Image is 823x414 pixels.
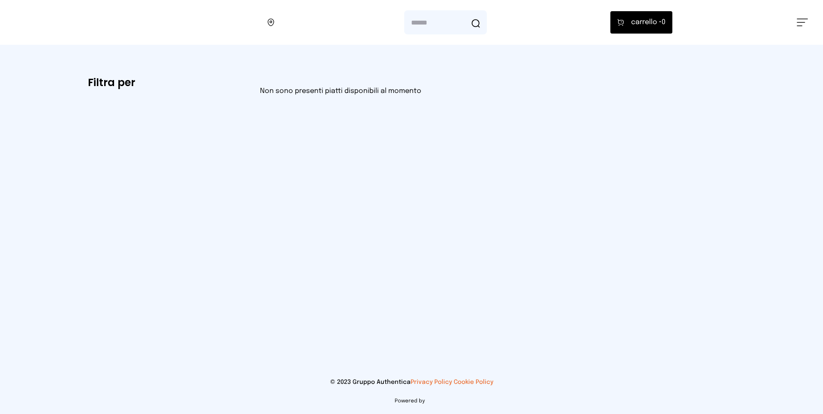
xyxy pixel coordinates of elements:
span: Powered by [395,398,425,405]
a: Cookie Policy [454,379,493,385]
button: carrello •0 [610,11,672,34]
h6: Filtra per [88,76,246,90]
p: © 2023 Gruppo Authentica [14,378,809,386]
div: Non sono presenti piatti disponibili al momento [260,86,421,96]
span: 0 [631,17,665,28]
span: carrello • [631,17,662,28]
a: Privacy Policy [411,379,452,385]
